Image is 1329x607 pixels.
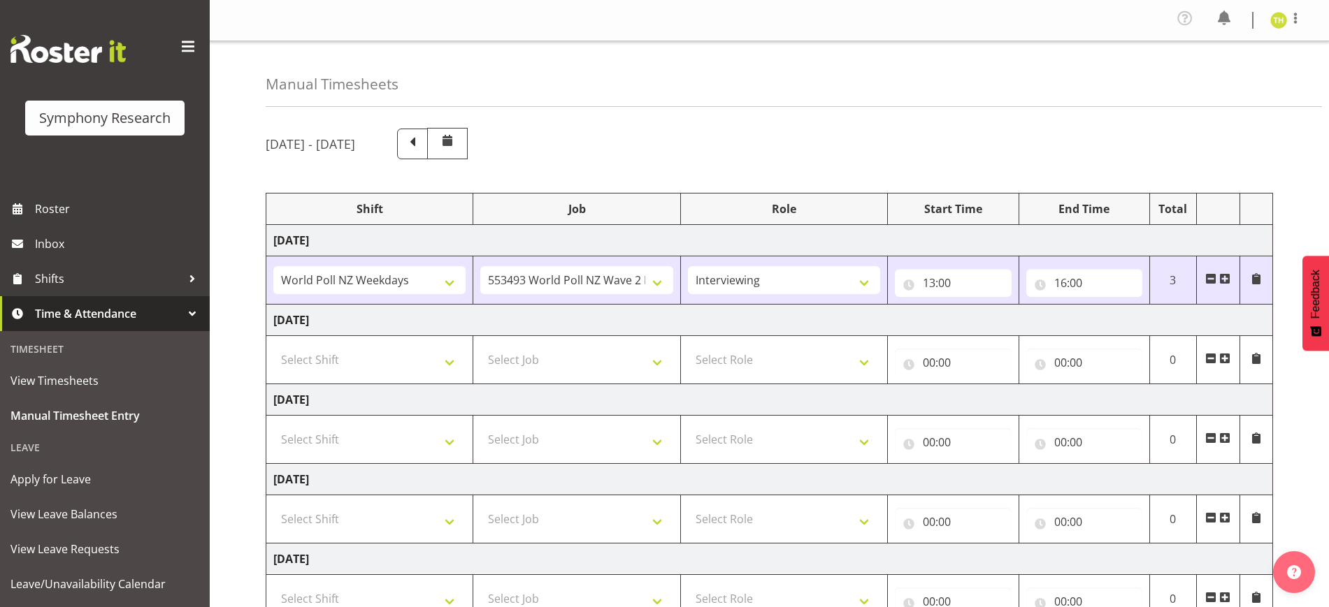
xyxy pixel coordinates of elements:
[1026,428,1142,456] input: Click to select...
[3,363,206,398] a: View Timesheets
[266,384,1273,416] td: [DATE]
[1302,256,1329,351] button: Feedback - Show survey
[895,349,1011,376] input: Click to select...
[266,136,355,152] h5: [DATE] - [DATE]
[10,539,199,560] span: View Leave Requests
[35,198,203,219] span: Roster
[266,543,1273,575] td: [DATE]
[3,532,206,566] a: View Leave Requests
[266,76,398,92] h4: Manual Timesheets
[895,269,1011,297] input: Click to select...
[35,303,182,324] span: Time & Attendance
[3,566,206,601] a: Leave/Unavailability Calendar
[1026,508,1142,536] input: Click to select...
[1149,256,1196,305] td: 3
[1026,200,1142,217] div: End Time
[3,398,206,433] a: Manual Timesheet Entry
[895,200,1011,217] div: Start Time
[3,497,206,532] a: View Leave Balances
[688,200,880,217] div: Role
[1026,269,1142,297] input: Click to select...
[266,225,1273,256] td: [DATE]
[1149,495,1196,543] td: 0
[480,200,673,217] div: Job
[35,233,203,254] span: Inbox
[1270,12,1287,29] img: tristan-healley11868.jpg
[3,462,206,497] a: Apply for Leave
[10,469,199,490] span: Apply for Leave
[895,428,1011,456] input: Click to select...
[1026,349,1142,376] input: Click to select...
[10,35,126,63] img: Rosterit website logo
[10,573,199,594] span: Leave/Unavailability Calendar
[1157,200,1189,217] div: Total
[3,433,206,462] div: Leave
[35,268,182,289] span: Shifts
[1149,416,1196,464] td: 0
[266,464,1273,495] td: [DATE]
[10,370,199,391] span: View Timesheets
[1287,565,1301,579] img: help-xxl-2.png
[273,200,466,217] div: Shift
[3,335,206,363] div: Timesheet
[39,108,171,129] div: Symphony Research
[10,405,199,426] span: Manual Timesheet Entry
[1149,336,1196,384] td: 0
[10,504,199,525] span: View Leave Balances
[266,305,1273,336] td: [DATE]
[895,508,1011,536] input: Click to select...
[1309,270,1322,319] span: Feedback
